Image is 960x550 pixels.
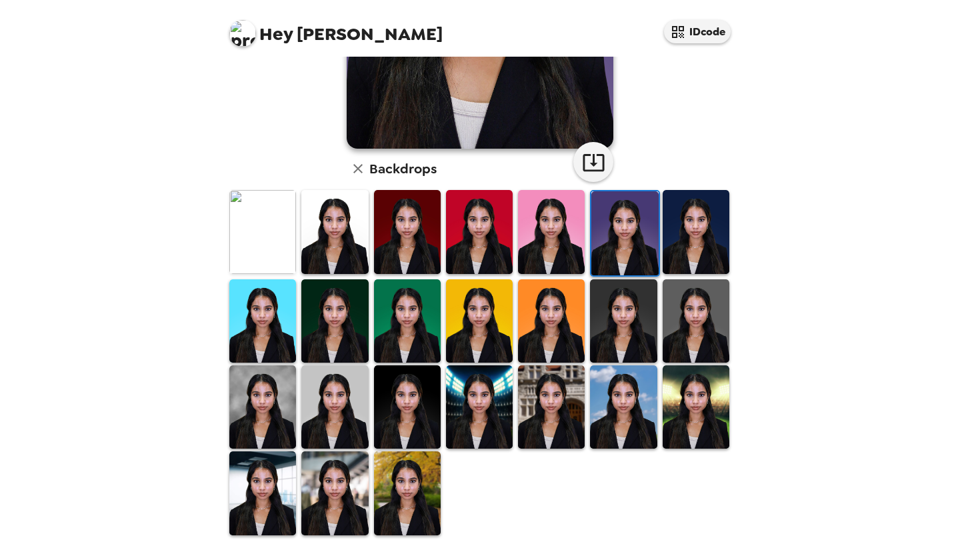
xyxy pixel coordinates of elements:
[229,13,443,43] span: [PERSON_NAME]
[259,22,293,46] span: Hey
[229,20,256,47] img: profile pic
[664,20,731,43] button: IDcode
[369,158,437,179] h6: Backdrops
[229,190,296,273] img: Original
